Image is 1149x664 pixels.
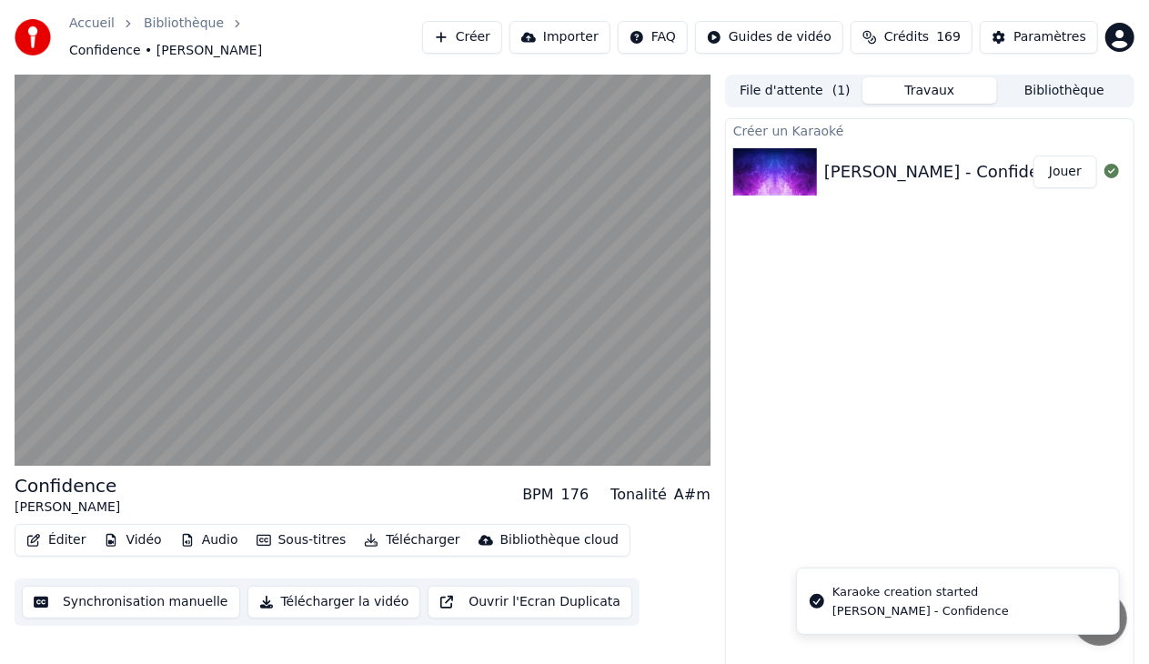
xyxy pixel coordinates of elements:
div: Paramètres [1013,28,1086,46]
button: Ouvrir l'Ecran Duplicata [428,586,632,619]
button: Créer [422,21,502,54]
button: Jouer [1033,156,1097,188]
div: [PERSON_NAME] - Confidence [832,603,1009,619]
button: Travaux [862,77,997,104]
div: Créer un Karaoké [726,119,1134,141]
img: youka [15,19,51,55]
span: Crédits [884,28,929,46]
button: Synchronisation manuelle [22,586,240,619]
button: Sous-titres [249,528,354,553]
button: FAQ [618,21,688,54]
button: Vidéo [96,528,168,553]
span: Confidence • [PERSON_NAME] [69,42,262,60]
div: Tonalité [610,484,667,506]
div: 176 [561,484,590,506]
div: Confidence [15,473,120,498]
div: [PERSON_NAME] - Confidence [824,159,1069,185]
button: Télécharger [357,528,467,553]
span: 169 [936,28,961,46]
a: Accueil [69,15,115,33]
button: Télécharger la vidéo [247,586,421,619]
button: Crédits169 [851,21,973,54]
div: Bibliothèque cloud [500,531,619,549]
button: Importer [509,21,610,54]
a: Bibliothèque [144,15,224,33]
button: Audio [173,528,246,553]
nav: breadcrumb [69,15,422,60]
div: [PERSON_NAME] [15,498,120,517]
button: Guides de vidéo [695,21,843,54]
div: A#m [674,484,711,506]
div: BPM [522,484,553,506]
button: Éditer [19,528,93,553]
button: Bibliothèque [997,77,1132,104]
button: File d'attente [728,77,862,104]
button: Paramètres [980,21,1098,54]
span: ( 1 ) [832,82,851,100]
div: Karaoke creation started [832,583,1009,601]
